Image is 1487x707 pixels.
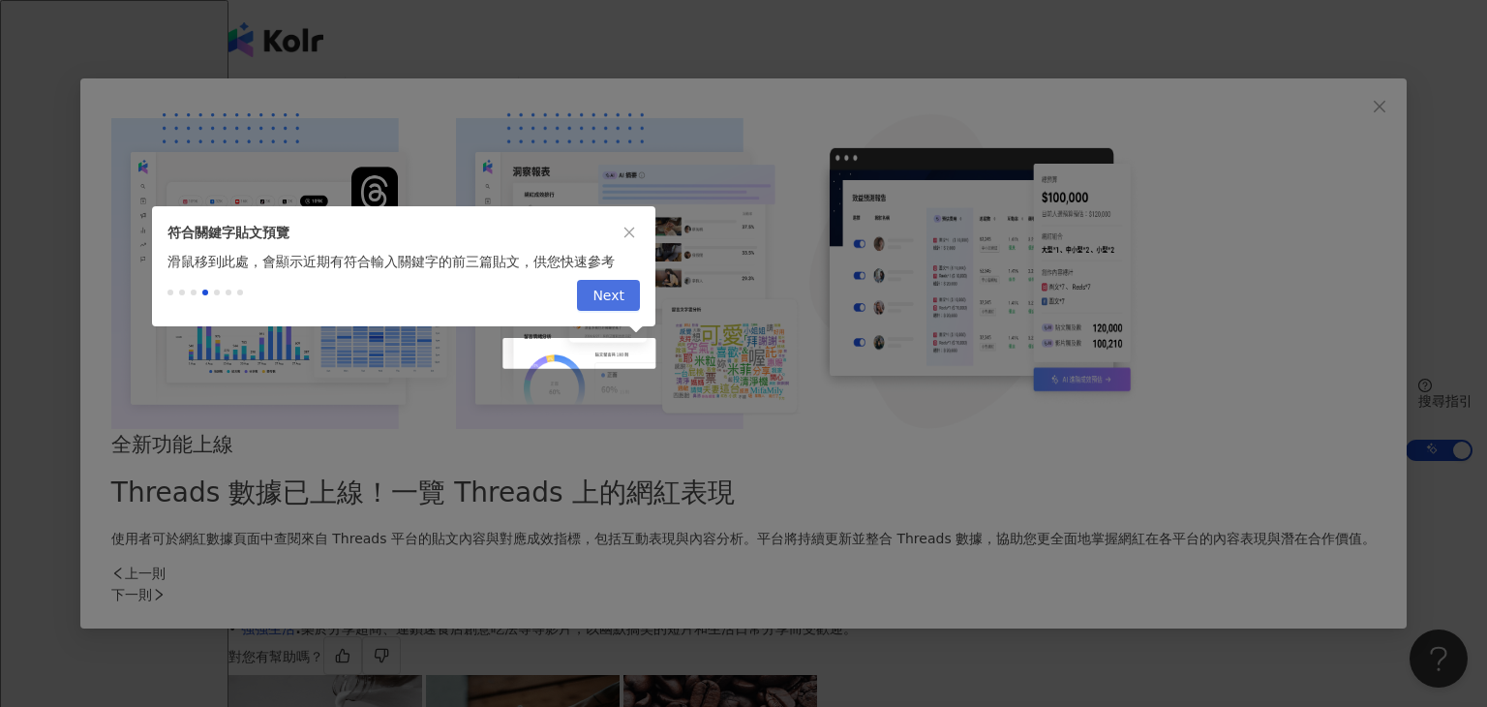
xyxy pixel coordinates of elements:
div: 符合關鍵字貼文預覽 [167,222,640,243]
span: close [622,226,636,239]
div: 滑鼠移到此處，會顯示近期有符合輸入關鍵字的前三篇貼文，供您快速參考 [152,251,655,272]
span: Next [592,281,624,312]
button: close [619,222,640,243]
button: Next [577,280,640,311]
